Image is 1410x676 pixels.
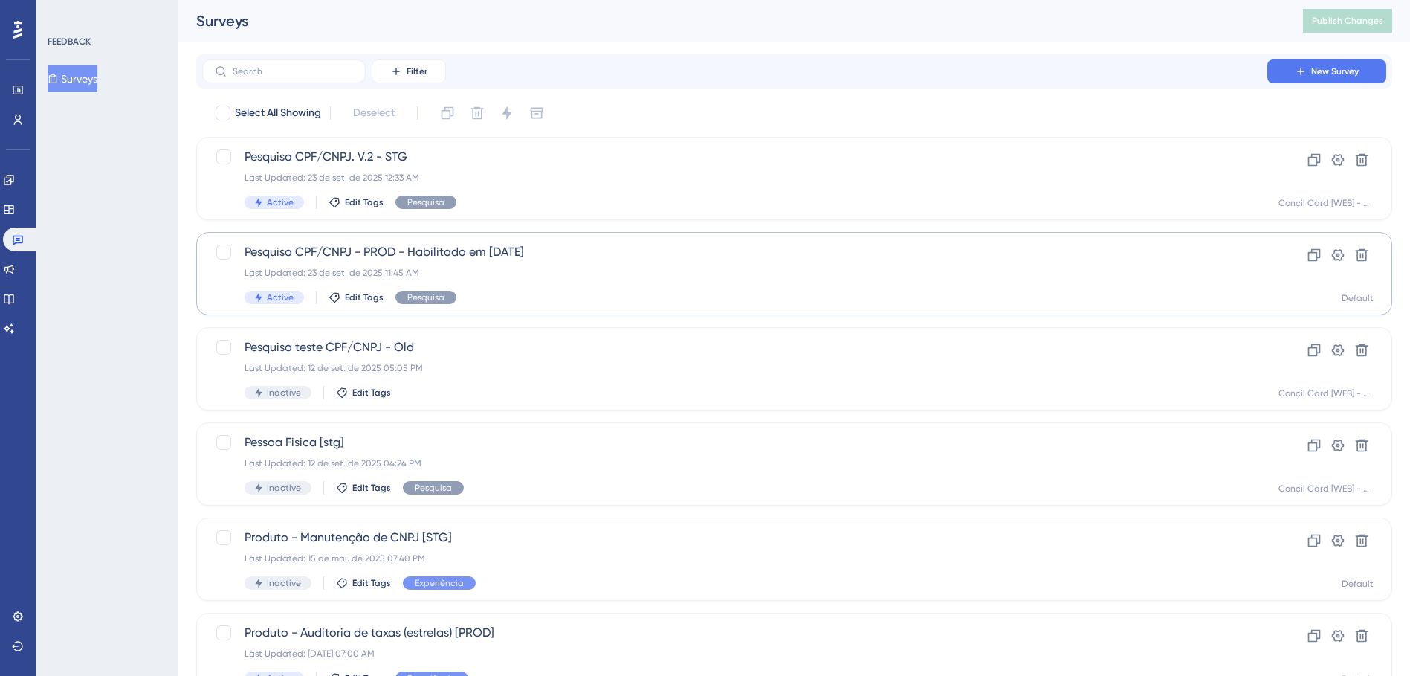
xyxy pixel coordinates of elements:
[48,65,97,92] button: Surveys
[345,196,384,208] span: Edit Tags
[245,243,1225,261] span: Pesquisa CPF/CNPJ - PROD - Habilitado em [DATE]
[267,196,294,208] span: Active
[245,148,1225,166] span: Pesquisa CPF/CNPJ. V.2 - STG
[245,529,1225,547] span: Produto - Manutenção de CNPJ [STG]
[235,104,321,122] span: Select All Showing
[1267,59,1386,83] button: New Survey
[245,457,1225,469] div: Last Updated: 12 de set. de 2025 04:24 PM
[233,66,353,77] input: Search
[1278,197,1374,209] div: Concil Card [WEB] - STG
[1342,578,1374,590] div: Default
[267,292,294,303] span: Active
[48,36,91,48] div: FEEDBACK
[329,292,384,303] button: Edit Tags
[345,292,384,303] span: Edit Tags
[407,196,444,208] span: Pesquisa
[245,267,1225,279] div: Last Updated: 23 de set. de 2025 11:45 AM
[1312,15,1383,27] span: Publish Changes
[336,482,391,494] button: Edit Tags
[1311,65,1359,77] span: New Survey
[1278,387,1374,399] div: Concil Card [WEB] - STG
[245,624,1225,642] span: Produto - Auditoria de taxas (estrelas) [PROD]
[267,577,301,589] span: Inactive
[372,59,446,83] button: Filter
[329,196,384,208] button: Edit Tags
[245,362,1225,374] div: Last Updated: 12 de set. de 2025 05:05 PM
[415,482,452,494] span: Pesquisa
[352,482,391,494] span: Edit Tags
[1342,292,1374,304] div: Default
[267,482,301,494] span: Inactive
[196,10,1266,31] div: Surveys
[352,577,391,589] span: Edit Tags
[245,172,1225,184] div: Last Updated: 23 de set. de 2025 12:33 AM
[245,648,1225,660] div: Last Updated: [DATE] 07:00 AM
[1278,483,1374,495] div: Concil Card [WEB] - STG
[415,577,464,589] span: Experiência
[245,553,1225,564] div: Last Updated: 15 de mai. de 2025 07:40 PM
[267,387,301,399] span: Inactive
[407,292,444,303] span: Pesquisa
[340,100,408,126] button: Deselect
[245,434,1225,451] span: Pessoa Fisica [stg]
[407,65,427,77] span: Filter
[352,387,391,399] span: Edit Tags
[336,577,391,589] button: Edit Tags
[336,387,391,399] button: Edit Tags
[353,104,395,122] span: Deselect
[245,338,1225,356] span: Pesquisa teste CPF/CNPJ - Old
[1303,9,1392,33] button: Publish Changes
